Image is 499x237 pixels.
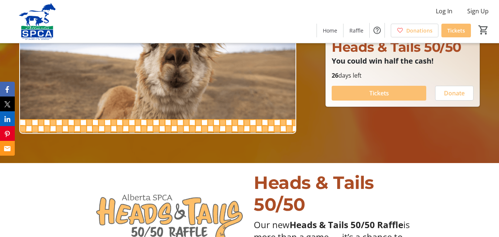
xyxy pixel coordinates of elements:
span: Donations [406,27,433,34]
button: Help [370,23,384,38]
span: Tickets [447,27,465,34]
a: Raffle [344,24,369,37]
button: Cart [477,23,490,37]
span: Log In [436,7,452,16]
span: Heads & Tails 50/50 [254,172,374,215]
span: Donate [444,89,465,98]
a: Home [317,24,343,37]
span: 26 [332,71,338,79]
button: Sign Up [461,5,495,17]
span: Tickets [369,89,389,98]
p: days left [332,71,474,80]
span: Raffle [349,27,363,34]
button: Donate [435,86,474,101]
span: Heads & Tails 50/50 [332,39,461,55]
img: Alberta SPCA's Logo [4,3,70,40]
strong: Heads & Tails 50/50 Raffle [290,219,403,231]
button: Log In [430,5,458,17]
a: Donations [391,24,438,37]
span: Home [323,27,337,34]
span: Our new [254,219,290,231]
p: You could win half the cash! [332,57,474,65]
span: Sign Up [467,7,489,16]
a: Tickets [441,24,471,37]
button: Tickets [332,86,426,101]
